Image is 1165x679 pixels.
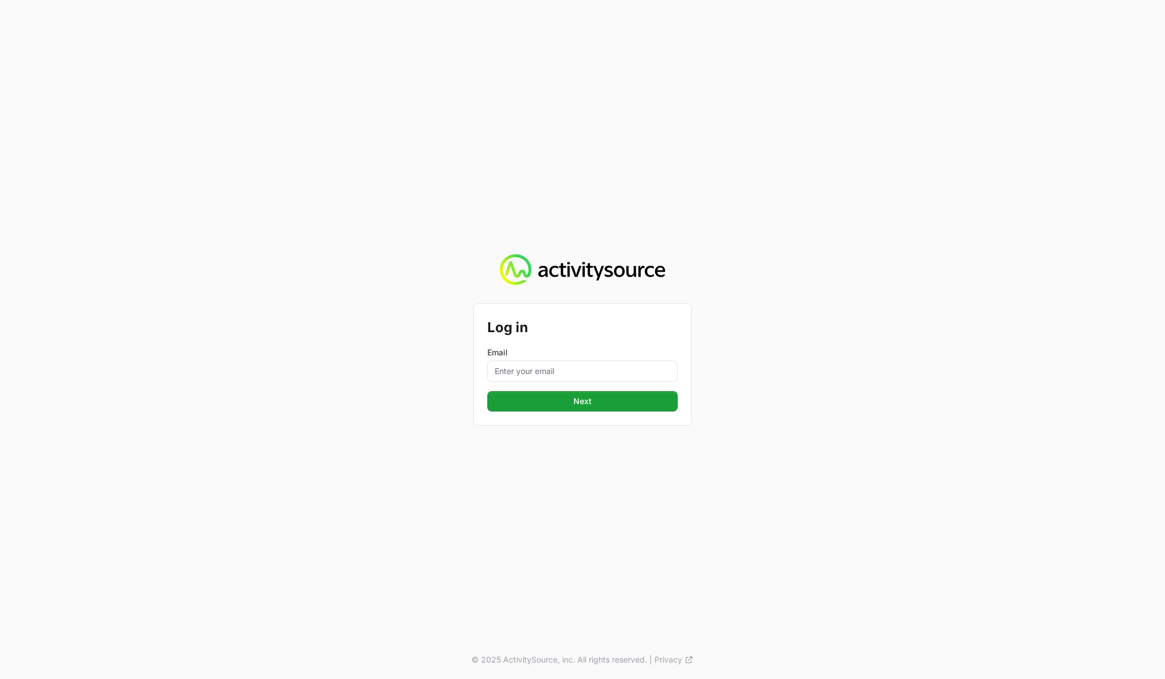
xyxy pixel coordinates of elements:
[471,654,647,665] p: © 2025 ActivitySource, inc. All rights reserved.
[654,654,694,665] a: Privacy
[500,254,665,286] img: Activity Source
[487,360,678,382] input: Enter your email
[649,654,652,665] span: |
[487,391,678,411] button: Next
[487,347,678,358] label: Email
[487,317,678,338] h2: Log in
[573,394,592,408] span: Next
